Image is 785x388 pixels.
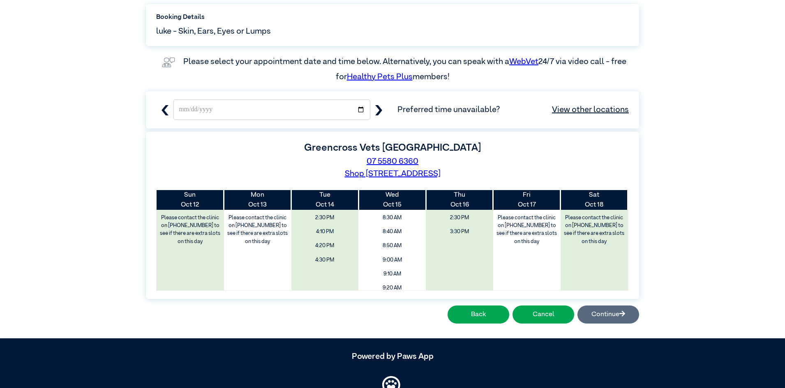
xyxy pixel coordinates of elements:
[347,73,413,81] a: Healthy Pets Plus
[156,12,629,22] label: Booking Details
[345,170,441,178] a: Shop [STREET_ADDRESS]
[493,190,561,210] th: Oct 17
[294,254,356,266] span: 4:30 PM
[361,212,423,224] span: 8:30 AM
[429,226,490,238] span: 3:30 PM
[361,268,423,280] span: 9:10 AM
[294,240,356,252] span: 4:20 PM
[358,190,426,210] th: Oct 15
[157,190,224,210] th: Oct 12
[448,305,509,324] button: Back
[552,103,629,116] a: View other locations
[561,212,627,248] label: Please contact the clinic on [PHONE_NUMBER] to see if there are extra slots on this day
[426,190,493,210] th: Oct 16
[561,190,628,210] th: Oct 18
[225,212,291,248] label: Please contact the clinic on [PHONE_NUMBER] to see if there are extra slots on this day
[513,305,574,324] button: Cancel
[304,143,481,153] label: Greencross Vets [GEOGRAPHIC_DATA]
[494,212,560,248] label: Please contact the clinic on [PHONE_NUMBER] to see if there are extra slots on this day
[291,190,359,210] th: Oct 14
[159,54,178,71] img: vet
[361,226,423,238] span: 8:40 AM
[146,351,639,361] h5: Powered by Paws App
[361,282,423,294] span: 9:20 AM
[183,57,628,80] label: Please select your appointment date and time below. Alternatively, you can speak with a 24/7 via ...
[367,157,418,165] a: 07 5580 6360
[224,190,291,210] th: Oct 13
[294,226,356,238] span: 4:10 PM
[157,212,223,248] label: Please contact the clinic on [PHONE_NUMBER] to see if there are extra slots on this day
[361,240,423,252] span: 8:50 AM
[509,57,538,66] a: WebVet
[294,212,356,224] span: 2:30 PM
[156,25,271,37] span: luke - Skin, Ears, Eyes or Lumps
[361,254,423,266] span: 9:00 AM
[429,212,490,224] span: 2:30 PM
[397,103,629,116] span: Preferred time unavailable?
